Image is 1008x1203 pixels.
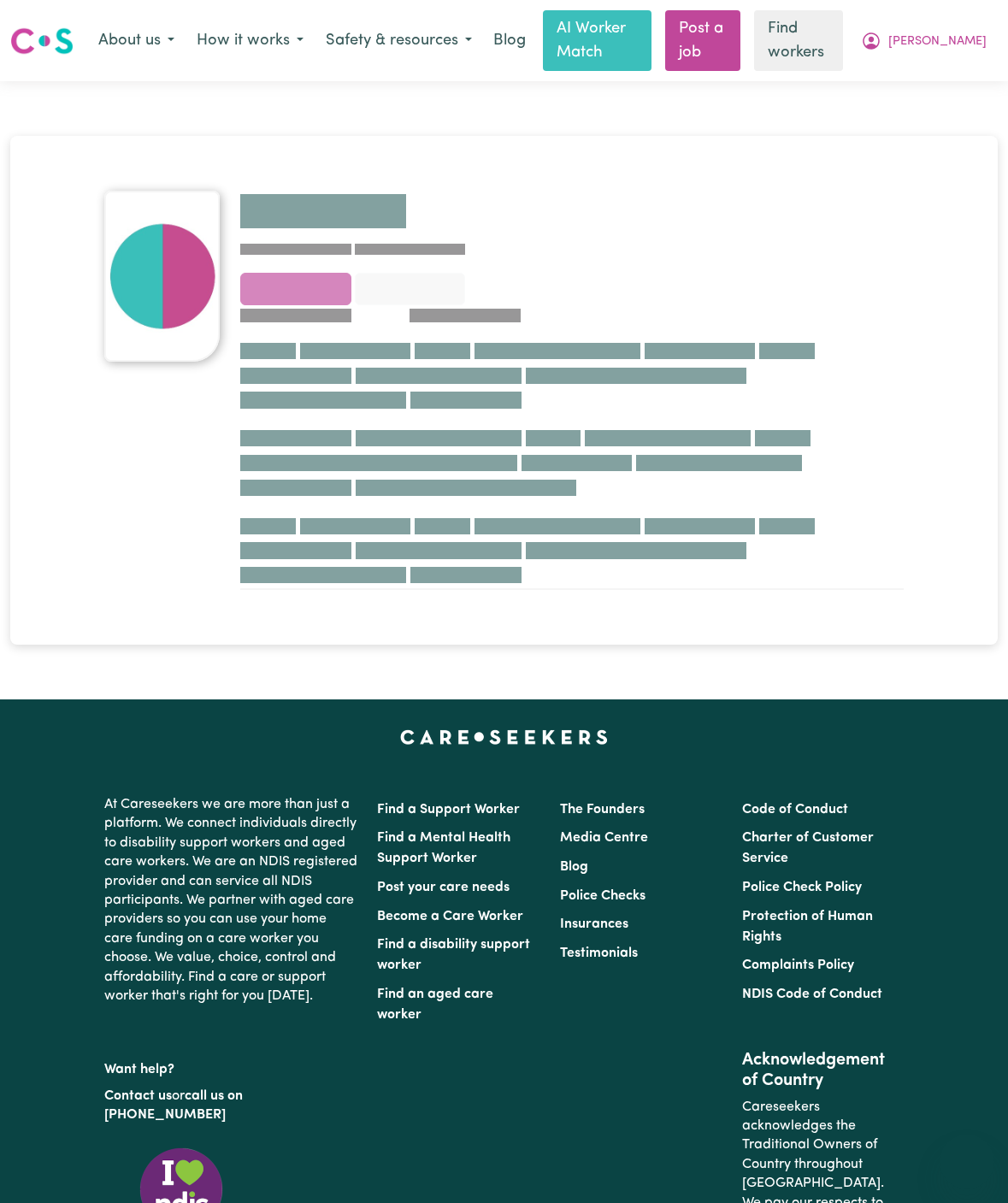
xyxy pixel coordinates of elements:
[850,23,998,59] button: My Account
[665,10,740,71] a: Post a job
[560,803,645,817] a: The Founders
[104,1089,172,1103] a: Contact us
[560,917,628,931] a: Insurances
[87,23,186,59] button: About us
[560,860,588,874] a: Blog
[742,803,848,817] a: Code of Conduct
[742,1050,904,1091] h2: Acknowledgement of Country
[104,788,357,1012] p: At Careseekers we are more than just a platform. We connect individuals directly to disability su...
[10,26,74,56] img: Careseekers logo
[742,831,874,865] a: Charter of Customer Service
[377,803,520,817] a: Find a Support Worker
[742,881,862,894] a: Police Check Policy
[377,938,530,972] a: Find a disability support worker
[742,910,873,944] a: Protection of Human Rights
[104,1080,357,1132] p: or
[377,831,510,865] a: Find a Mental Health Support Worker
[543,10,651,71] a: AI Worker Match
[483,22,536,60] a: Blog
[377,988,493,1022] a: Find an aged care worker
[400,730,608,744] a: Careseekers home page
[742,958,854,972] a: Complaints Policy
[754,10,843,71] a: Find workers
[742,988,882,1001] a: NDIS Code of Conduct
[888,32,987,51] span: [PERSON_NAME]
[560,946,638,960] a: Testimonials
[104,1053,357,1079] p: Want help?
[560,831,648,845] a: Media Centre
[940,1135,994,1189] iframe: Button to launch messaging window
[560,889,645,903] a: Police Checks
[315,23,483,59] button: Safety & resources
[186,23,315,59] button: How it works
[377,910,523,923] a: Become a Care Worker
[10,21,74,61] a: Careseekers logo
[377,881,510,894] a: Post your care needs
